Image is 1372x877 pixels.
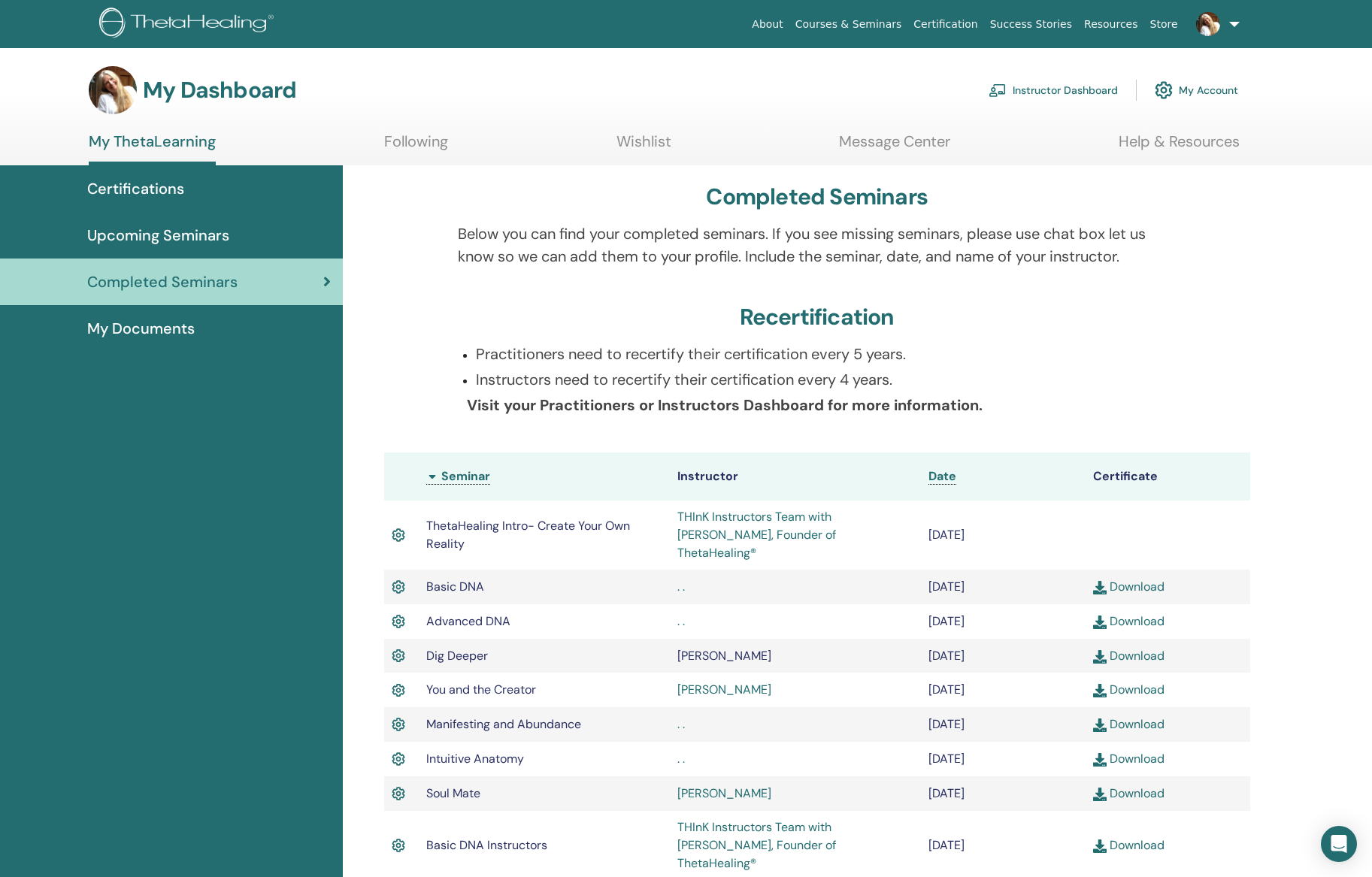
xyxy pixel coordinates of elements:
[89,66,137,114] img: default.jpg
[921,673,1086,707] td: [DATE]
[677,819,836,871] a: THInK Instructors Team with [PERSON_NAME], Founder of ThetaHealing®
[1093,716,1165,732] a: Download
[616,132,671,162] a: Wishlist
[392,784,405,803] img: Active Certificate
[984,11,1078,38] a: Success Stories
[392,525,405,545] img: Active Certificate
[426,751,524,767] span: Intuitive Anatomy
[921,500,1086,570] td: [DATE]
[476,368,1176,391] p: Instructors need to recertify their certification every 4 years.
[89,132,216,165] a: My ThetaLearning
[426,613,510,629] span: Advanced DNA
[789,11,908,38] a: Courses & Seminars
[392,749,405,769] img: Active Certificate
[677,579,685,594] a: . .
[677,509,836,561] a: THInK Instructors Team with [PERSON_NAME], Founder of ThetaHealing®
[677,716,685,732] a: . .
[1093,615,1107,629] img: download.svg
[87,177,184,200] span: Certifications
[928,468,956,485] a: Date
[921,604,1086,639] td: [DATE]
[1093,648,1165,664] a: Download
[1093,839,1107,853] img: download.svg
[1321,826,1357,862] div: Open Intercom Messenger
[677,751,685,767] a: . .
[1155,74,1238,107] a: My Account
[87,224,229,246] span: Upcoming Seminars
[426,579,484,594] span: Basic DNA
[467,395,983,415] b: Visit your Practitioners or Instructors Dashboard for more information.
[1093,785,1165,801] a: Download
[928,468,956,484] span: Date
[476,343,1176,365] p: Practitioners need to recertify their certification every 5 years.
[1078,11,1144,38] a: Resources
[989,74,1118,107] a: Instructor Dashboard
[1093,753,1107,767] img: download.svg
[392,646,405,666] img: Active Certificate
[143,77,296,104] h3: My Dashboard
[426,518,630,552] span: ThetaHealing Intro- Create Your Own Reality
[1093,751,1165,767] a: Download
[99,8,279,41] img: logo.png
[1086,452,1250,500] th: Certificate
[921,742,1086,776] td: [DATE]
[1093,682,1165,697] a: Download
[392,836,405,855] img: Active Certificate
[1093,684,1107,697] img: download.svg
[458,222,1176,268] p: Below you can find your completed seminars. If you see missing seminars, please use chat box let ...
[426,682,536,697] span: You and the Creator
[706,183,928,210] h3: Completed Seminars
[1093,613,1165,629] a: Download
[1093,581,1107,594] img: download.svg
[426,785,480,801] span: Soul Mate
[1196,12,1220,36] img: default.jpg
[392,612,405,631] img: Active Certificate
[746,11,789,38] a: About
[677,648,771,664] span: [PERSON_NAME]
[921,707,1086,742] td: [DATE]
[677,785,771,801] a: [PERSON_NAME]
[740,304,895,331] h3: Recertification
[670,452,921,500] th: Instructor
[392,577,405,597] img: Active Certificate
[907,11,983,38] a: Certification
[384,132,448,162] a: Following
[87,317,195,340] span: My Documents
[426,837,547,853] span: Basic DNA Instructors
[392,715,405,734] img: Active Certificate
[1093,788,1107,801] img: download.svg
[1155,77,1173,103] img: cog.svg
[392,681,405,700] img: Active Certificate
[839,132,950,162] a: Message Center
[921,639,1086,673] td: [DATE]
[87,271,238,293] span: Completed Seminars
[1144,11,1184,38] a: Store
[1093,718,1107,732] img: download.svg
[677,682,771,697] a: [PERSON_NAME]
[1093,837,1165,853] a: Download
[426,716,581,732] span: Manifesting and Abundance
[1093,650,1107,664] img: download.svg
[426,648,488,664] span: Dig Deeper
[989,83,1007,97] img: chalkboard-teacher.svg
[921,570,1086,604] td: [DATE]
[921,776,1086,811] td: [DATE]
[677,613,685,629] a: . .
[1119,132,1240,162] a: Help & Resources
[1093,579,1165,594] a: Download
